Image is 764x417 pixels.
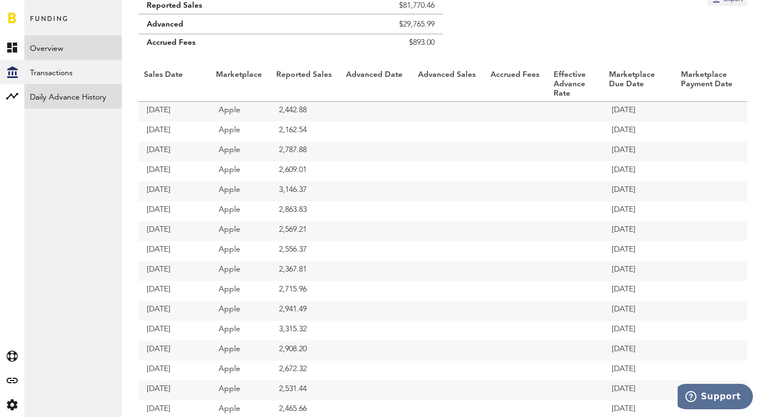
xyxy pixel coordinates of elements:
[271,102,341,122] td: 2,442.88
[210,67,271,102] th: Marketplace
[210,361,271,380] td: Apple
[675,67,747,102] th: Marketplace Payment Date
[210,122,271,142] td: Apple
[271,221,341,241] td: 2,569.21
[138,122,210,142] td: [DATE]
[210,380,271,400] td: Apple
[210,102,271,122] td: Apple
[603,181,675,201] td: [DATE]
[271,261,341,281] td: 2,367.81
[30,12,69,35] span: Funding
[603,122,675,142] td: [DATE]
[210,142,271,161] td: Apple
[138,201,210,221] td: [DATE]
[138,321,210,341] td: [DATE]
[210,221,271,241] td: Apple
[210,261,271,281] td: Apple
[138,241,210,261] td: [DATE]
[603,261,675,281] td: [DATE]
[24,60,122,84] a: Transactions
[210,241,271,261] td: Apple
[485,67,548,102] th: Accrued Fees
[138,301,210,321] td: [DATE]
[271,281,341,301] td: 2,715.96
[138,34,315,57] td: Accrued Fees
[210,201,271,221] td: Apple
[603,380,675,400] td: [DATE]
[603,221,675,241] td: [DATE]
[678,384,753,411] iframe: Opens a widget where you can find more information
[603,321,675,341] td: [DATE]
[271,67,341,102] th: Reported Sales
[271,301,341,321] td: 2,941.49
[138,281,210,301] td: [DATE]
[271,361,341,380] td: 2,672.32
[603,361,675,380] td: [DATE]
[271,241,341,261] td: 2,556.37
[210,321,271,341] td: Apple
[603,201,675,221] td: [DATE]
[138,161,210,181] td: [DATE]
[603,67,675,102] th: Marketplace Due Date
[138,380,210,400] td: [DATE]
[603,102,675,122] td: [DATE]
[138,142,210,161] td: [DATE]
[138,67,210,102] th: Sales Date
[271,321,341,341] td: 3,315.32
[548,67,603,102] th: Effective Advance Rate
[138,261,210,281] td: [DATE]
[138,102,210,122] td: [DATE]
[138,181,210,201] td: [DATE]
[24,84,122,108] a: Daily Advance History
[24,35,122,60] a: Overview
[138,14,315,34] td: Advanced
[271,181,341,201] td: 3,146.37
[603,161,675,181] td: [DATE]
[210,341,271,361] td: Apple
[315,34,443,57] td: $893.00
[271,122,341,142] td: 2,162.54
[603,301,675,321] td: [DATE]
[340,67,412,102] th: Advanced Date
[603,241,675,261] td: [DATE]
[271,142,341,161] td: 2,787.88
[210,181,271,201] td: Apple
[271,201,341,221] td: 2,863.83
[271,341,341,361] td: 2,908.20
[210,161,271,181] td: Apple
[138,221,210,241] td: [DATE]
[315,14,443,34] td: $29,765.99
[271,161,341,181] td: 2,609.01
[603,142,675,161] td: [DATE]
[210,281,271,301] td: Apple
[138,341,210,361] td: [DATE]
[603,281,675,301] td: [DATE]
[271,380,341,400] td: 2,531.44
[412,67,485,102] th: Advanced Sales
[603,341,675,361] td: [DATE]
[138,361,210,380] td: [DATE]
[210,301,271,321] td: Apple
